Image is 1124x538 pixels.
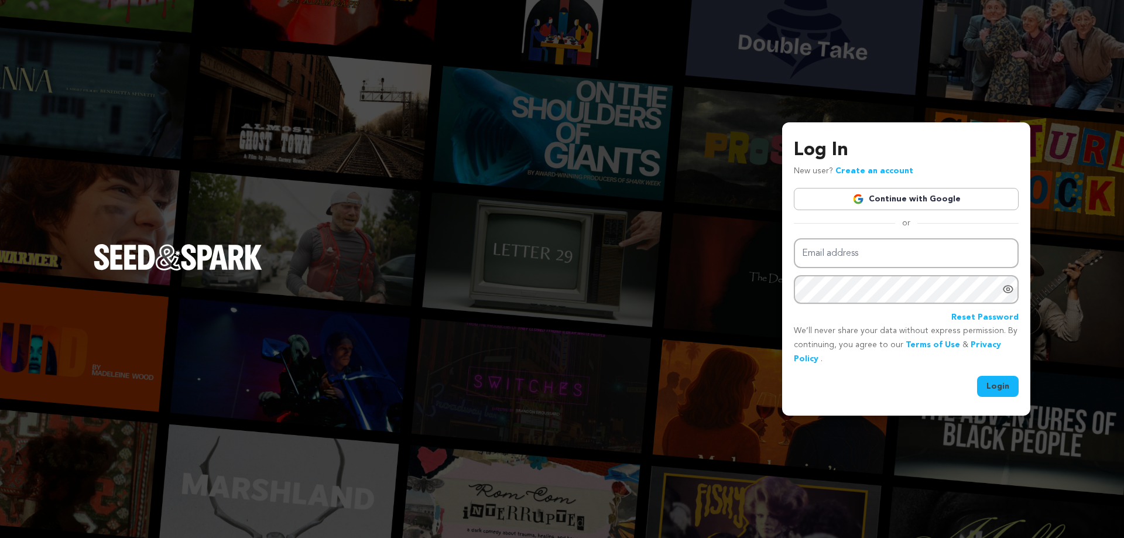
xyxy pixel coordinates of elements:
a: Continue with Google [794,188,1019,210]
img: Seed&Spark Logo [94,244,262,270]
p: New user? [794,165,913,179]
h3: Log In [794,136,1019,165]
a: Show password as plain text. Warning: this will display your password on the screen. [1002,283,1014,295]
a: Seed&Spark Homepage [94,244,262,293]
span: or [895,217,917,229]
button: Login [977,376,1019,397]
input: Email address [794,238,1019,268]
a: Create an account [835,167,913,175]
img: Google logo [852,193,864,205]
a: Reset Password [951,311,1019,325]
a: Terms of Use [906,341,960,349]
a: Privacy Policy [794,341,1001,363]
p: We’ll never share your data without express permission. By continuing, you agree to our & . [794,324,1019,366]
